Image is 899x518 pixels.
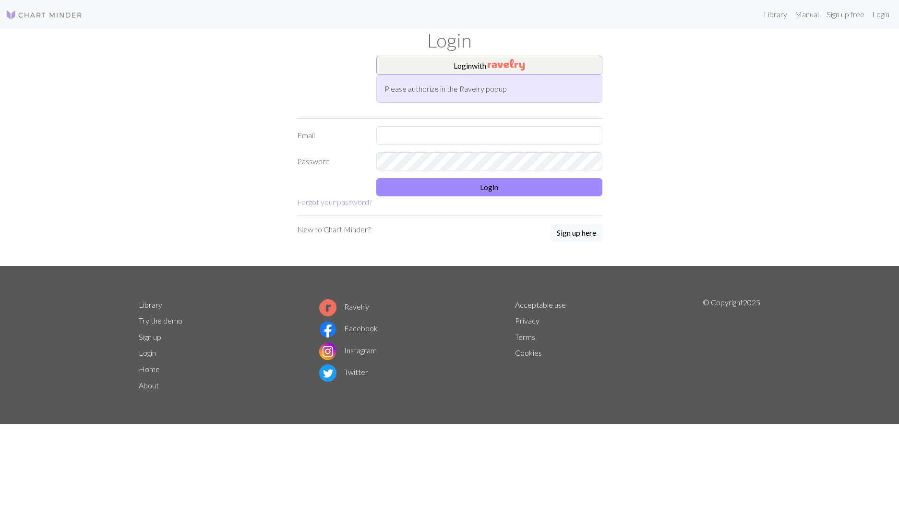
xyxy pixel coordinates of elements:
[139,348,156,357] a: Login
[551,224,602,243] a: Sign up here
[319,321,336,338] img: Facebook logo
[376,178,602,196] button: Login
[139,316,182,325] a: Try the demo
[515,332,535,341] a: Terms
[139,300,162,309] a: Library
[297,224,371,235] p: New to Chart Minder?
[139,364,160,373] a: Home
[319,302,369,311] a: Ravelry
[551,224,602,242] button: Sign up here
[319,299,336,316] img: Ravelry logo
[319,346,377,355] a: Instagram
[515,316,539,325] a: Privacy
[376,56,602,75] button: Loginwith
[319,367,368,376] a: Twitter
[319,324,378,333] a: Facebook
[139,381,159,390] a: About
[488,59,525,71] img: Ravelry
[868,5,893,24] a: Login
[515,300,566,309] a: Acceptable use
[376,75,602,103] div: Please authorize in the Ravelry popup
[760,5,791,24] a: Library
[297,197,372,206] a: Forgot your password?
[139,332,161,341] a: Sign up
[319,364,336,382] img: Twitter logo
[6,9,83,21] img: Logo
[515,348,542,357] a: Cookies
[823,5,868,24] a: Sign up free
[791,5,823,24] a: Manual
[291,126,371,145] label: Email
[703,297,760,394] p: © Copyright 2025
[291,152,371,170] label: Password
[319,343,336,360] img: Instagram logo
[133,29,767,52] h1: Login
